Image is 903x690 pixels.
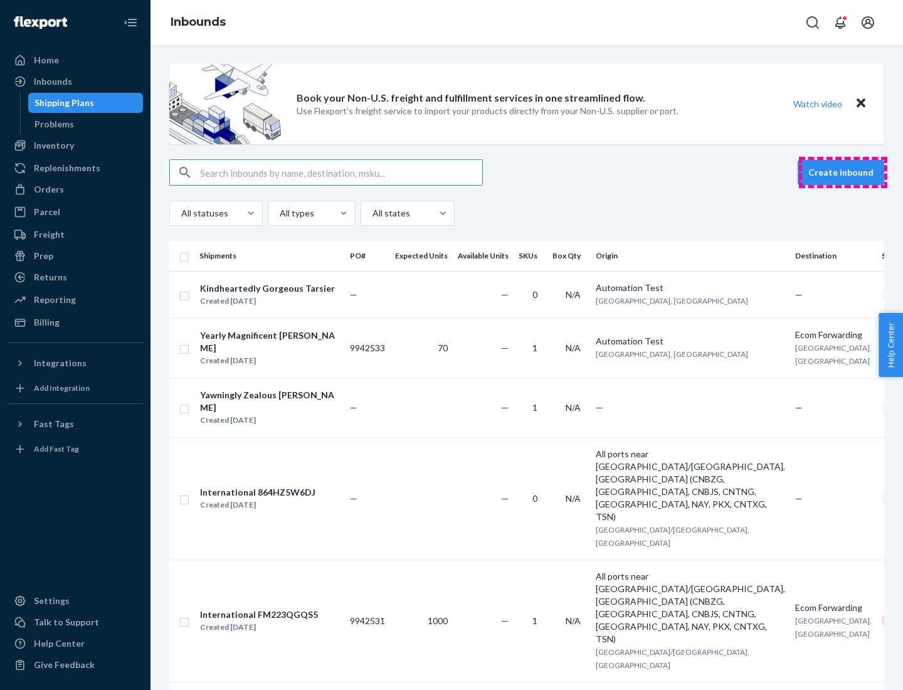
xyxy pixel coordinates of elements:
div: Created [DATE] [200,499,315,511]
div: Ecom Forwarding [795,602,872,614]
div: Talk to Support [34,616,99,629]
input: All statuses [180,207,181,220]
span: 0 [532,289,537,300]
div: Automation Test [596,335,785,348]
span: — [501,402,509,413]
button: Open account menu [855,10,880,35]
div: Help Center [34,637,85,650]
th: Destination [790,241,877,271]
div: Problems [34,118,74,130]
span: — [350,402,357,413]
div: Yawningly Zealous [PERSON_NAME] [200,389,339,414]
div: Ecom Forwarding [795,329,872,341]
div: International FM223QGQS5 [200,608,318,621]
span: 70 [438,342,448,353]
input: All states [371,207,372,220]
div: All ports near [GEOGRAPHIC_DATA]/[GEOGRAPHIC_DATA], [GEOGRAPHIC_DATA] (CNBZG, [GEOGRAPHIC_DATA], ... [596,448,785,523]
a: Problems [28,114,144,134]
th: Origin [591,241,790,271]
a: Add Fast Tag [8,439,143,459]
button: Integrations [8,353,143,373]
div: Fast Tags [34,418,74,430]
input: All types [278,207,280,220]
span: — [501,615,509,626]
input: Search inbounds by name, destination, msku... [200,160,482,185]
th: Available Units [453,241,514,271]
a: Replenishments [8,158,143,178]
td: 9942533 [345,318,390,378]
span: — [795,493,803,504]
span: [GEOGRAPHIC_DATA]/[GEOGRAPHIC_DATA], [GEOGRAPHIC_DATA] [596,525,749,548]
div: Replenishments [34,162,100,174]
button: Close Navigation [118,10,143,35]
div: Yearly Magnificent [PERSON_NAME] [200,329,339,354]
a: Inventory [8,135,143,156]
a: Add Integration [8,378,143,398]
div: Automation Test [596,282,785,294]
th: SKUs [514,241,547,271]
span: 1 [532,402,537,413]
a: Shipping Plans [28,93,144,113]
div: Reporting [34,294,76,306]
button: Open notifications [828,10,853,35]
span: N/A [566,615,581,626]
button: Close [853,95,869,113]
span: N/A [566,289,581,300]
span: — [795,402,803,413]
div: Kindheartedly Gorgeous Tarsier [200,282,335,295]
button: Help Center [879,313,903,377]
button: Create inbound [798,160,884,185]
th: PO# [345,241,390,271]
span: — [350,289,357,300]
a: Reporting [8,290,143,310]
span: — [350,493,357,504]
div: International 864HZ5W6DJ [200,486,315,499]
a: Inbounds [8,72,143,92]
div: Inbounds [34,75,72,88]
span: — [501,342,509,353]
td: 9942531 [345,560,390,682]
div: Shipping Plans [34,97,94,109]
span: [GEOGRAPHIC_DATA], [GEOGRAPHIC_DATA] [596,349,748,359]
span: N/A [566,493,581,504]
button: Watch video [785,95,850,113]
a: Billing [8,312,143,332]
span: 1 [532,615,537,626]
div: Parcel [34,206,60,218]
a: Inbounds [171,15,226,29]
a: Settings [8,591,143,611]
span: 1000 [428,615,448,626]
span: — [795,289,803,300]
div: Integrations [34,357,87,369]
th: Box Qty [547,241,591,271]
div: Give Feedback [34,659,95,671]
a: Orders [8,179,143,199]
div: Returns [34,271,67,284]
div: Created [DATE] [200,295,335,307]
span: — [501,493,509,504]
span: [GEOGRAPHIC_DATA], [GEOGRAPHIC_DATA] [795,616,872,639]
div: Prep [34,250,53,262]
div: Home [34,54,59,66]
ol: breadcrumbs [161,4,236,41]
span: — [501,289,509,300]
div: Inventory [34,139,74,152]
span: [GEOGRAPHIC_DATA], [GEOGRAPHIC_DATA] [596,296,748,305]
div: Add Integration [34,383,90,393]
img: Flexport logo [14,16,67,29]
span: N/A [566,342,581,353]
p: Use Flexport’s freight service to import your products directly from your Non-U.S. supplier or port. [297,105,679,117]
div: Settings [34,595,70,607]
a: Parcel [8,202,143,222]
p: Book your Non-U.S. freight and fulfillment services in one streamlined flow. [297,91,645,105]
a: Freight [8,225,143,245]
div: Add Fast Tag [34,443,79,454]
span: 1 [532,342,537,353]
div: All ports near [GEOGRAPHIC_DATA]/[GEOGRAPHIC_DATA], [GEOGRAPHIC_DATA] (CNBZG, [GEOGRAPHIC_DATA], ... [596,570,785,645]
button: Fast Tags [8,414,143,434]
span: N/A [566,402,581,413]
th: Shipments [194,241,345,271]
div: Created [DATE] [200,414,339,427]
div: Created [DATE] [200,354,339,367]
